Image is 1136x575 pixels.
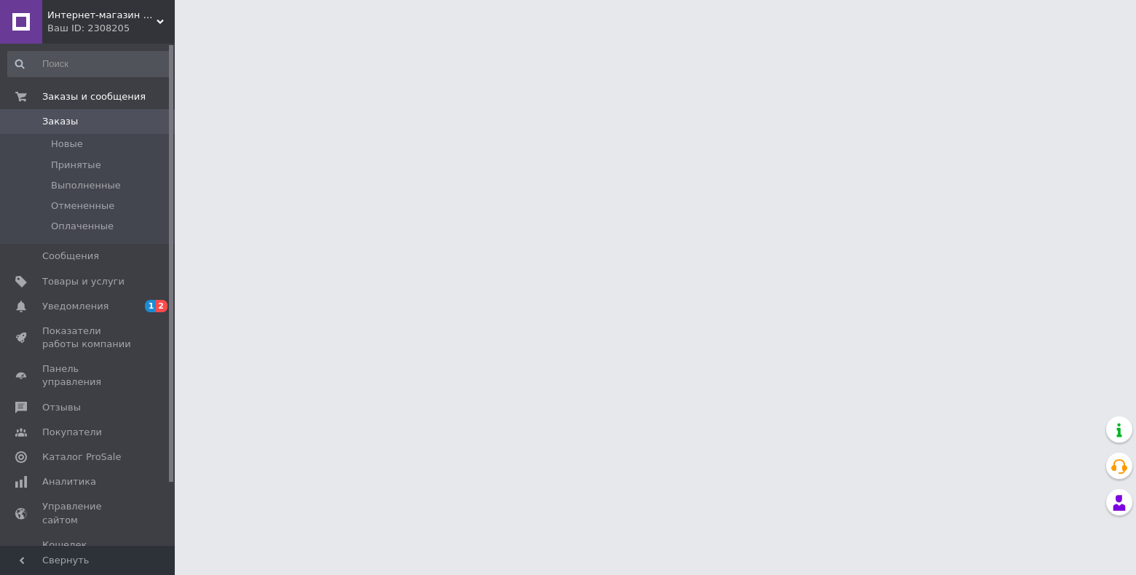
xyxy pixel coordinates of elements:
[51,179,121,192] span: Выполненные
[51,159,101,172] span: Принятые
[42,401,81,414] span: Отзывы
[42,362,135,389] span: Панель управления
[42,475,96,488] span: Аналитика
[42,539,135,565] span: Кошелек компании
[42,325,135,351] span: Показатели работы компании
[51,220,114,233] span: Оплаченные
[156,300,167,312] span: 2
[42,426,102,439] span: Покупатели
[47,22,175,35] div: Ваш ID: 2308205
[42,300,109,313] span: Уведомления
[42,275,125,288] span: Товары и услуги
[42,90,146,103] span: Заказы и сообщения
[42,115,78,128] span: Заказы
[51,199,114,213] span: Отмененные
[42,500,135,526] span: Управление сайтом
[42,250,99,263] span: Сообщения
[51,138,83,151] span: Новые
[145,300,157,312] span: 1
[7,51,172,77] input: Поиск
[42,451,121,464] span: Каталог ProSale
[47,9,157,22] span: Интернет-магазин "Катрин"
